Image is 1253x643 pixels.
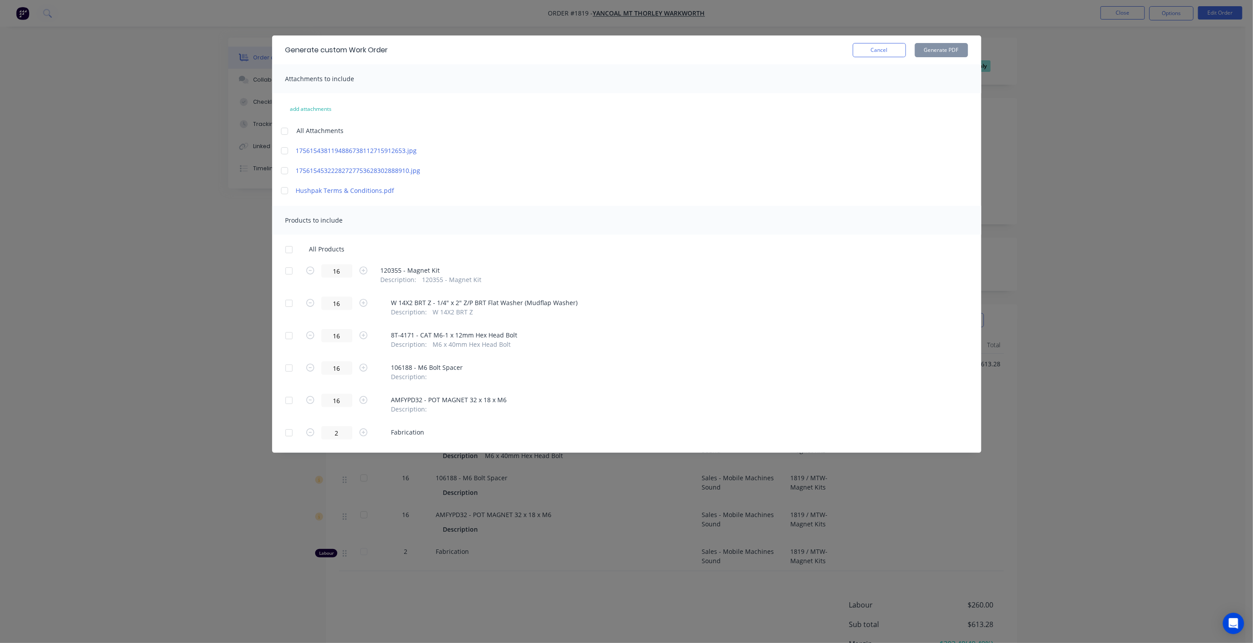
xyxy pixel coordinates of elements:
div: Open Intercom Messenger [1223,613,1244,634]
span: 8T-4171 - CAT M6-1 x 12mm Hex Head Bolt [391,330,518,340]
span: W 14X2 BRT Z [433,307,473,317]
span: Fabrication [391,427,425,437]
button: Generate PDF [915,43,968,57]
span: All Attachments [297,126,344,135]
span: 120355 - Magnet Kit [381,266,482,275]
span: Description : [391,340,427,349]
div: Generate custom Work Order [285,45,388,55]
span: M6 x 40mm Hex Head Bolt [433,340,511,349]
span: Description : [391,307,427,317]
button: Cancel [853,43,906,57]
span: All Products [309,244,350,254]
span: Products to include [285,216,343,224]
span: Attachments to include [285,74,355,83]
span: Description : [391,404,427,414]
a: 17561545322282727753628302888910.jpg [296,166,451,175]
span: Description : [381,275,417,284]
button: add attachments [281,102,341,116]
span: AMFYPD32 - POT MAGNET 32 x 18 x M6 [391,395,507,404]
span: Description : [391,372,427,381]
span: 106188 - M6 Bolt Spacer [391,363,463,372]
a: 1756154381194886738112715912653.jpg [296,146,451,155]
a: Hushpak Terms & Conditions.pdf [296,186,451,195]
span: 120355 - Magnet Kit [422,275,481,284]
span: W 14X2 BRT Z - 1/4" x 2" Z/P BRT Flat Washer (Mudflap Washer) [391,298,578,307]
